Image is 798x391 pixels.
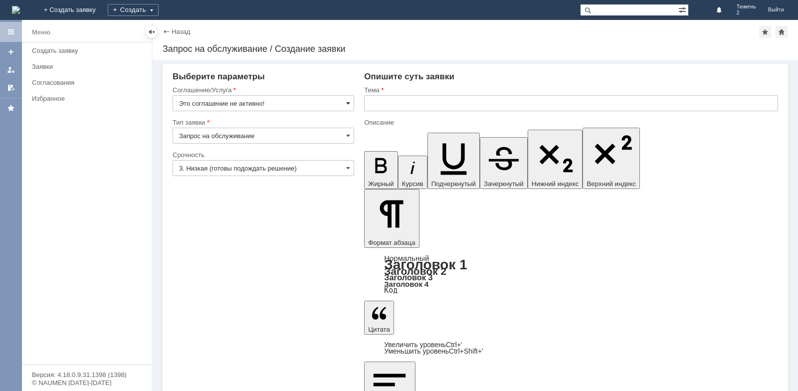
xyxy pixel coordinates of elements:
a: Заголовок 1 [384,257,467,272]
div: © NAUMEN [DATE]-[DATE] [32,380,142,386]
button: Верхний индекс [583,128,640,189]
span: Формат абзаца [368,239,415,246]
div: Скрыть меню [146,26,158,38]
button: Нижний индекс [528,130,583,189]
span: Верхний индекс [587,180,636,188]
div: Версия: 4.18.0.9.31.1398 (1398) [32,372,142,378]
button: Жирный [364,151,398,189]
button: Зачеркнутый [480,137,528,189]
button: Формат абзаца [364,189,419,248]
a: Назад [172,28,190,35]
span: Жирный [368,180,394,188]
span: Ctrl+' [446,341,462,349]
div: Запрос на обслуживание / Создание заявки [163,44,788,54]
a: Заголовок 3 [384,273,432,282]
a: Согласования [28,75,150,90]
a: Мои заявки [3,62,19,78]
span: Тюмень [737,4,756,10]
a: Increase [384,341,462,349]
div: Формат абзаца [364,255,778,294]
div: Срочность [173,152,352,158]
a: Мои согласования [3,80,19,96]
span: Подчеркнутый [431,180,476,188]
div: Тема [364,87,776,93]
div: Цитата [364,342,778,355]
div: Согласования [32,79,146,86]
a: Заголовок 2 [384,265,446,277]
div: Добавить в избранное [759,26,771,38]
div: Сделать домашней страницей [776,26,788,38]
a: Нормальный [384,254,429,262]
div: Тип заявки [173,119,352,126]
div: Меню [32,26,50,38]
span: Цитата [368,326,390,333]
a: Заявки [28,59,150,74]
span: Курсив [402,180,423,188]
div: Соглашение/Услуга [173,87,352,93]
a: Создать заявку [28,43,150,58]
div: Избранное [32,95,135,102]
div: Создать [108,4,159,16]
a: Код [384,286,398,295]
a: Заголовок 4 [384,280,428,288]
span: Ctrl+Shift+' [449,347,483,355]
span: 2 [737,10,756,16]
span: Опишите суть заявки [364,72,454,81]
button: Курсив [398,156,427,189]
a: Создать заявку [3,44,19,60]
span: Расширенный поиск [678,4,688,14]
span: Зачеркнутый [484,180,524,188]
a: Decrease [384,347,483,355]
div: Создать заявку [32,47,146,54]
img: logo [12,6,20,14]
button: Цитата [364,301,394,335]
div: Заявки [32,63,146,70]
div: Описание [364,119,776,126]
span: Выберите параметры [173,72,265,81]
span: Нижний индекс [532,180,579,188]
a: Перейти на домашнюю страницу [12,6,20,14]
button: Подчеркнутый [427,133,480,189]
